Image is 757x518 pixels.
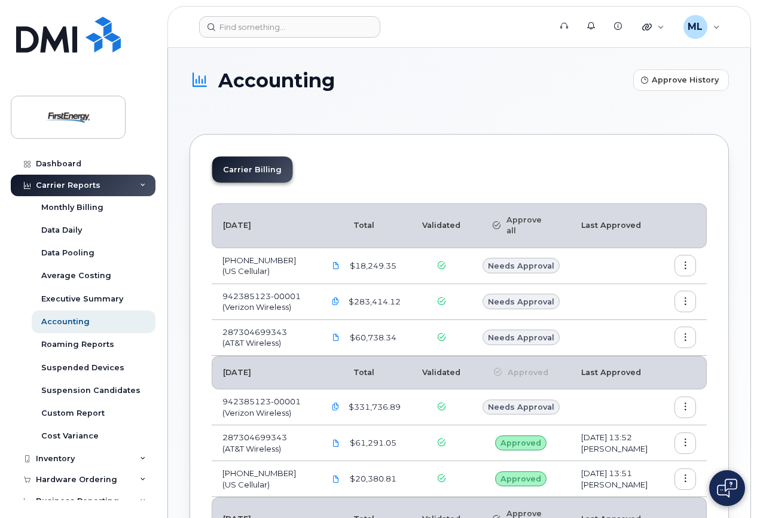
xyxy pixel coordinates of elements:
span: Needs Approval [488,401,554,413]
td: 287304699343 (AT&T Wireless) [212,320,314,356]
span: $18,249.35 [347,260,396,272]
span: Needs Approval [488,332,554,343]
th: Validated [411,203,471,248]
span: $20,380.81 [347,473,396,485]
span: Total [325,221,374,230]
td: [DATE] 13:51 [PERSON_NAME] [570,461,664,497]
span: $331,736.89 [346,401,401,413]
td: [PHONE_NUMBER] (US Cellular) [212,461,314,497]
span: Approved [500,437,541,449]
th: Last Approved [570,356,664,389]
a: First Energy 175300282 Aug 2025.pdf [325,255,347,276]
span: $283,414.12 [346,296,401,307]
th: Last Approved [570,203,664,248]
span: Accounting [218,70,335,91]
span: Total [325,368,374,377]
span: Needs Approval [488,260,554,272]
span: $61,291.05 [347,437,396,449]
span: $60,738.34 [347,332,396,343]
img: Open chat [717,479,737,498]
button: Approve History [633,69,729,91]
td: 942385123-00001 (Verizon Wireless) [212,284,314,320]
span: Approve History [652,74,719,86]
td: [DATE] 13:52 [PERSON_NAME] [570,425,664,461]
span: Needs Approval [488,296,554,307]
td: [PHONE_NUMBER] (US Cellular) [212,248,314,284]
th: [DATE] [212,356,314,389]
a: FirstEnergy.287304699343_20250801_F.pdf [325,327,347,348]
a: FirstEnergy.287304699343_20250701_F.pdf [325,432,347,453]
a: First Energy 175300282 Jul 2025.pdf [325,468,347,489]
span: Approve all [500,215,549,237]
span: Approved [500,473,541,485]
td: 942385123-00001 (Verizon Wireless) [212,389,314,425]
th: Validated [411,356,471,389]
th: [DATE] [212,203,314,248]
span: Approved [502,367,548,378]
td: 287304699343 (AT&T Wireless) [212,425,314,461]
